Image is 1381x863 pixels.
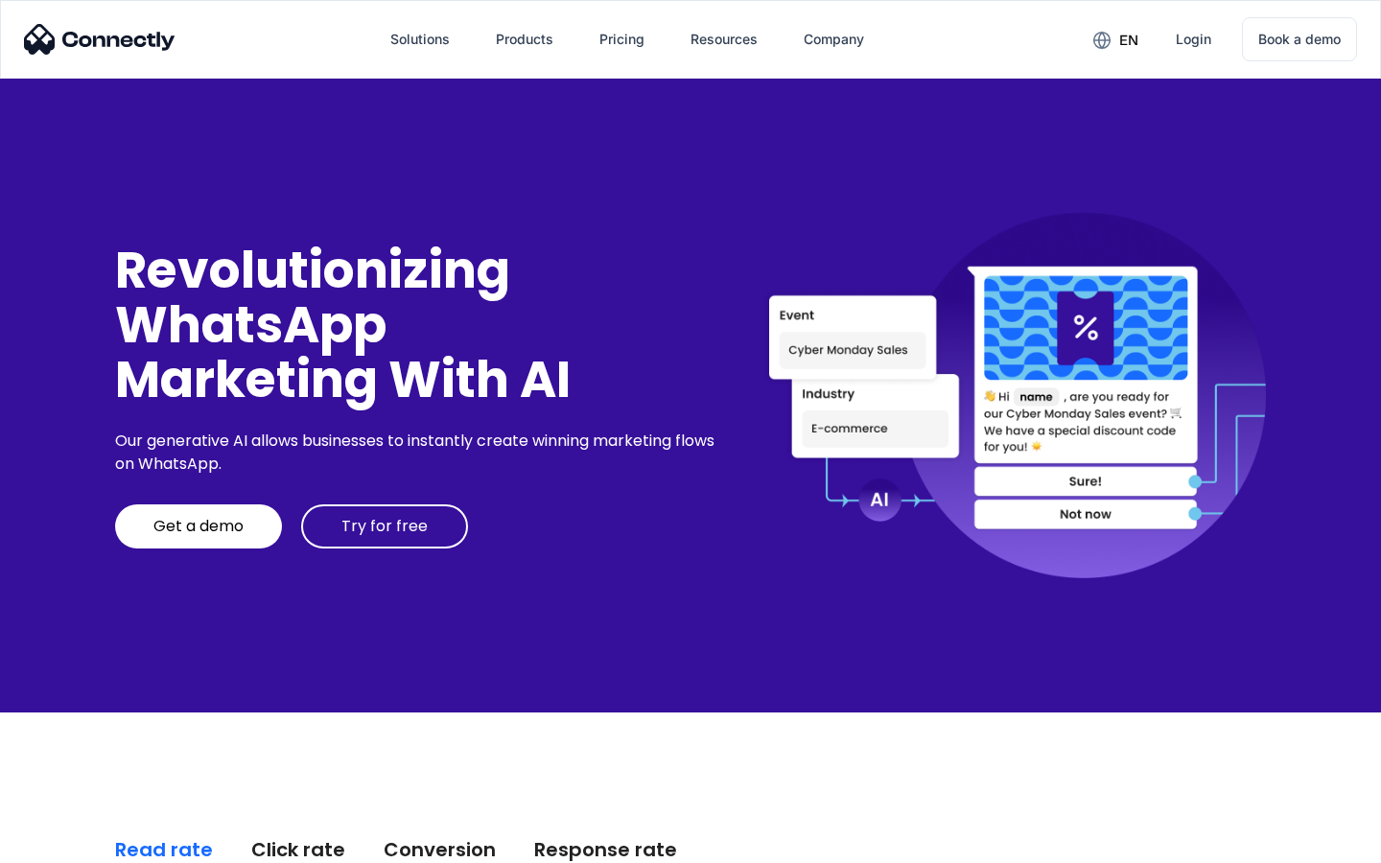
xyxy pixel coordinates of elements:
div: Conversion [384,836,496,863]
div: Get a demo [153,517,244,536]
a: Pricing [584,16,660,62]
div: Click rate [251,836,345,863]
div: Products [496,26,553,53]
div: Solutions [390,26,450,53]
a: Book a demo [1242,17,1357,61]
div: en [1119,27,1138,54]
div: Pricing [599,26,644,53]
div: Login [1176,26,1211,53]
div: Revolutionizing WhatsApp Marketing With AI [115,243,721,408]
a: Try for free [301,504,468,548]
img: Connectly Logo [24,24,176,55]
a: Get a demo [115,504,282,548]
div: Resources [690,26,758,53]
a: Login [1160,16,1227,62]
div: Read rate [115,836,213,863]
div: Company [804,26,864,53]
div: Response rate [534,836,677,863]
div: Our generative AI allows businesses to instantly create winning marketing flows on WhatsApp. [115,430,721,476]
div: Try for free [341,517,428,536]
